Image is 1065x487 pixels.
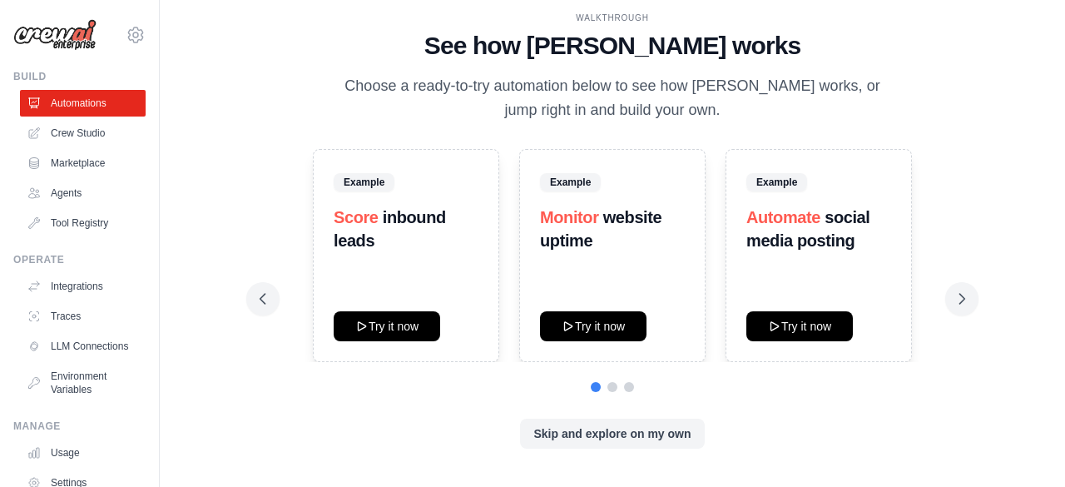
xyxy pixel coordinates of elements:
strong: inbound leads [334,208,446,250]
span: Monitor [540,208,599,226]
div: Manage [13,420,146,433]
a: Agents [20,180,146,206]
a: Automations [20,90,146,117]
span: Example [334,173,394,191]
a: Tool Registry [20,210,146,236]
a: Environment Variables [20,363,146,403]
span: Example [746,173,807,191]
div: WALKTHROUGH [260,12,965,24]
span: Example [540,173,601,191]
button: Try it now [334,311,440,341]
a: Crew Studio [20,120,146,147]
a: LLM Connections [20,333,146,360]
a: Traces [20,303,146,330]
span: Score [334,208,379,226]
p: Choose a ready-to-try automation below to see how [PERSON_NAME] works, or jump right in and build... [333,74,892,123]
h1: See how [PERSON_NAME] works [260,31,965,61]
button: Try it now [540,311,646,341]
a: Integrations [20,273,146,300]
a: Marketplace [20,150,146,176]
div: Build [13,70,146,83]
img: Logo [13,19,97,51]
button: Try it now [746,311,853,341]
div: Operate [13,253,146,266]
a: Usage [20,440,146,466]
span: Automate [746,208,820,226]
button: Skip and explore on my own [520,419,704,449]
